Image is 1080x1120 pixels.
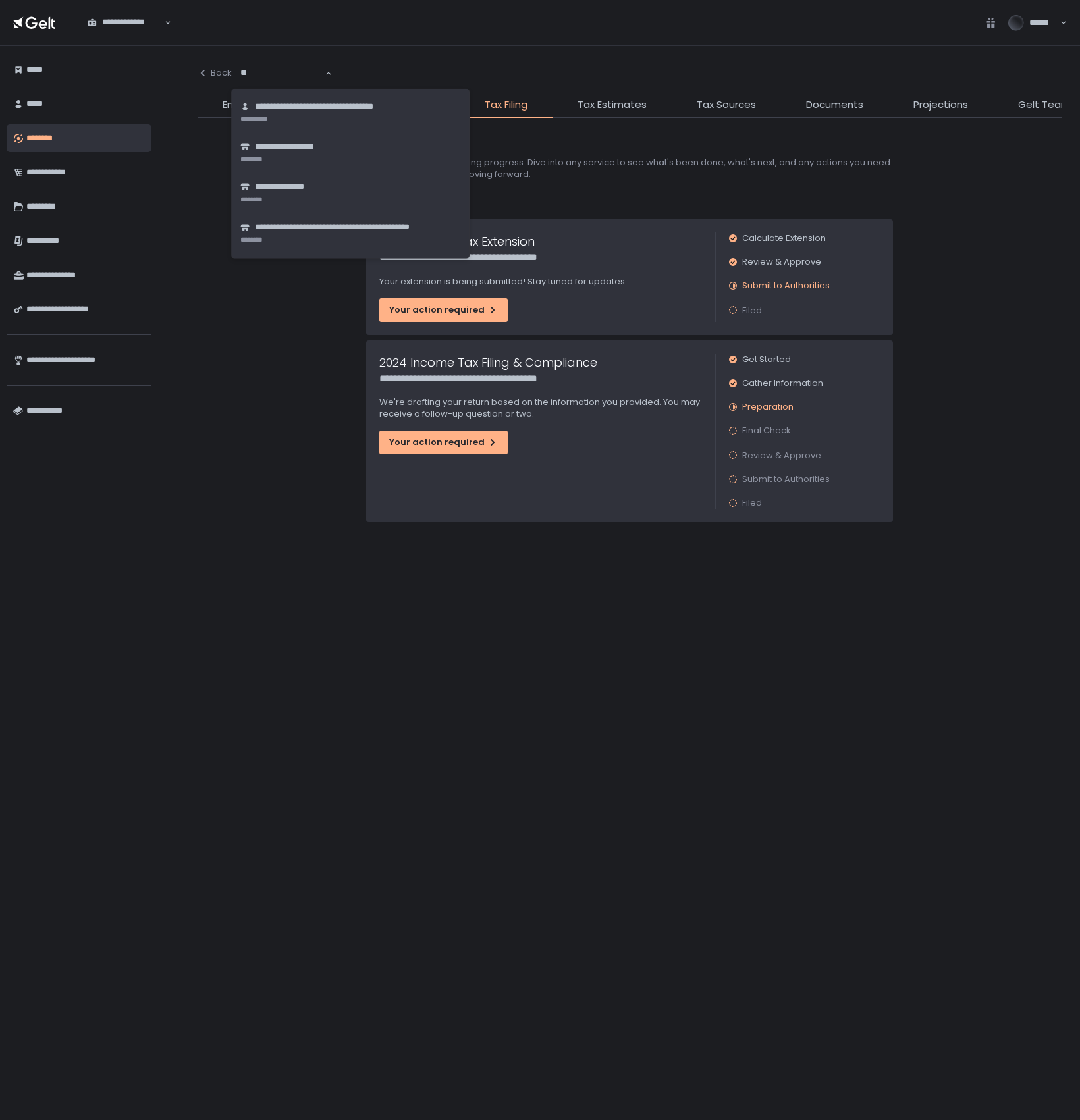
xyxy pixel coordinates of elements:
button: Your action required [379,298,508,322]
span: Review & Approve [742,256,821,268]
p: Your extension is being submitted! Stay tuned for updates. [379,276,702,288]
span: Tax Sources [697,97,756,113]
div: Search for option [79,9,171,37]
span: Filed [742,304,762,317]
span: Projections [913,97,968,113]
button: Your action required [379,431,508,454]
span: Gelt Team [1018,97,1071,113]
div: Search for option [232,59,332,87]
button: Back [198,59,232,87]
span: Gather Information [742,377,823,389]
span: Documents [806,97,863,113]
span: Calculate Extension [742,232,826,244]
input: Search for option [240,67,324,80]
span: Submit to Authorities [742,280,830,292]
input: Search for option [88,28,163,41]
span: Tax Estimates [578,97,647,113]
span: Filed [742,497,762,509]
h2: Stay on top of your tax filing progress. Dive into any service to see what's been done, what's ne... [366,157,893,180]
div: Your action required [389,304,498,316]
span: Get Started [742,354,791,365]
span: Entity [223,97,250,113]
span: Preparation [742,401,794,413]
span: Review & Approve [742,449,821,462]
p: We're drafting your return based on the information you provided. You may receive a follow-up que... [379,396,702,420]
div: Back [198,67,232,79]
span: Tax Filing [485,97,527,113]
span: Submit to Authorities [742,473,830,485]
div: Your action required [389,437,498,448]
h1: 2024 Income Tax Filing & Compliance [379,354,597,371]
span: Final Check [742,425,791,437]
